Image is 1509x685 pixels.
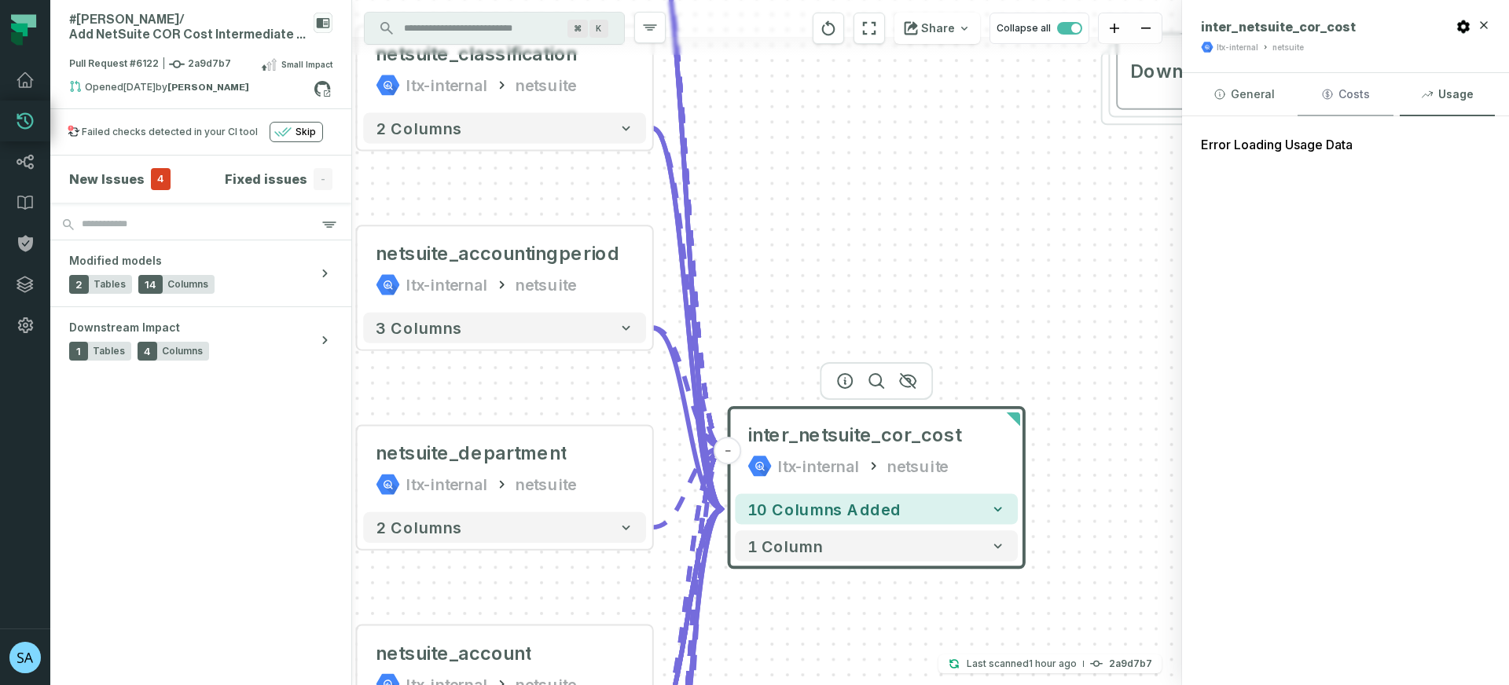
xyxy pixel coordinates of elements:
span: 14 [138,275,163,294]
div: netsuite [1272,42,1304,53]
button: Last scanned[DATE] 10:16:32 AM2a9d7b7 [938,654,1162,673]
span: 3 columns [376,319,461,337]
span: Modified models [69,253,162,269]
button: Downstream Impact [1116,33,1411,110]
div: netsuite_accountingperiod [376,242,620,266]
a: View on github [312,79,332,99]
button: - [714,437,742,464]
button: New Issues4Fixed issues- [69,168,332,190]
div: ltx-internal [1217,42,1258,53]
span: Press ⌘ + K to focus the search bar [589,20,608,38]
div: netsuite_department [376,441,566,466]
button: Downstream Impact1Tables4Columns [50,307,351,373]
span: inter_netsuite_cor_cost [747,423,961,447]
div: netsuite [887,454,949,478]
span: Small Impact [281,58,332,71]
span: 1 [69,342,88,361]
button: Skip [270,122,323,142]
span: 2 [69,275,89,294]
span: Downstream Impact [1130,59,1313,83]
span: - [314,168,332,190]
span: Skip [296,126,316,138]
span: Tables [93,345,125,357]
h4: Fixed issues [225,170,307,189]
span: inter_netsuite_cor_cost [1201,19,1356,35]
strong: Daniel Schwalb (dschwalb) [167,82,249,92]
div: ltx-internal [778,454,860,478]
h4: New Issues [69,170,145,189]
div: ltx-internal [406,73,488,97]
div: ltx-internal [406,273,488,297]
button: Collapse all [989,13,1089,44]
span: Downstream Impact [69,320,180,335]
relative-time: Aug 26, 2025, 10:16 AM GMT+3 [1029,658,1077,669]
button: Share [894,13,980,44]
p: Last scanned [967,656,1077,672]
div: netsuite [516,472,577,496]
span: 2 columns [376,119,461,137]
div: Failed checks detected in your CI tool [82,126,258,138]
img: avatar of sabramov [9,642,41,673]
span: Columns [167,278,208,291]
span: Pull Request #6122 2a9d7b7 [69,57,231,72]
span: Tables [94,278,126,291]
div: Opened by [69,80,314,99]
div: ltx-internal [406,472,488,496]
h4: 2a9d7b7 [1109,659,1152,669]
div: Error Loading Usage Data [1182,116,1509,173]
div: netsuite [516,73,577,97]
span: 4 [138,342,157,361]
div: #Daniel/ Add NetSuite COR Cost Intermediate Model [69,13,307,42]
button: zoom out [1130,13,1162,44]
button: Costs [1298,73,1393,115]
span: 4 [151,168,171,190]
span: Press ⌘ + K to focus the search bar [567,20,588,38]
button: zoom in [1099,13,1130,44]
button: Usage [1400,73,1495,115]
div: netsuite_account [376,641,531,665]
span: 2 columns [376,518,461,537]
span: 10 columns added [747,500,901,518]
span: 1 column [747,537,823,555]
div: netsuite_classification [376,42,577,67]
button: Modified models2Tables14Columns [50,240,351,306]
span: Columns [162,345,203,357]
button: General [1196,73,1291,115]
relative-time: Aug 25, 2025, 11:01 AM GMT+3 [123,81,156,93]
div: netsuite [516,273,577,297]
